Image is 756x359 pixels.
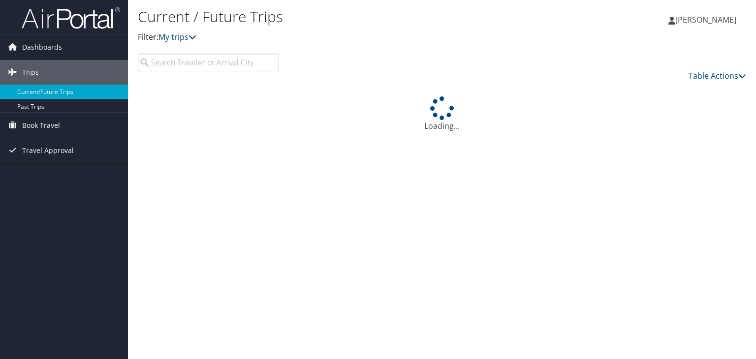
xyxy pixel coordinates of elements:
[22,138,74,163] span: Travel Approval
[22,35,62,60] span: Dashboards
[138,31,543,44] p: Filter:
[22,113,60,138] span: Book Travel
[22,60,39,85] span: Trips
[22,6,120,30] img: airportal-logo.png
[158,31,196,42] a: My trips
[138,96,746,132] div: Loading...
[138,54,279,71] input: Search Traveler or Arrival City
[668,5,746,34] a: [PERSON_NAME]
[138,6,543,27] h1: Current / Future Trips
[689,70,746,81] a: Table Actions
[675,14,736,25] span: [PERSON_NAME]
